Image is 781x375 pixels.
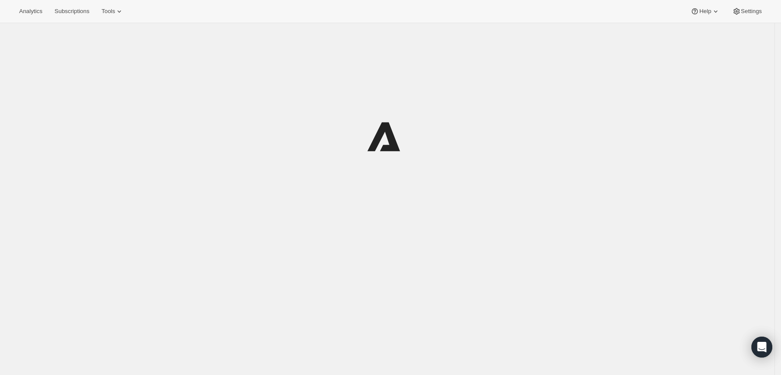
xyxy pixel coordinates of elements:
[49,5,94,17] button: Subscriptions
[699,8,711,15] span: Help
[19,8,42,15] span: Analytics
[741,8,762,15] span: Settings
[685,5,725,17] button: Help
[96,5,129,17] button: Tools
[14,5,47,17] button: Analytics
[54,8,89,15] span: Subscriptions
[101,8,115,15] span: Tools
[727,5,767,17] button: Settings
[751,337,772,358] div: Open Intercom Messenger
